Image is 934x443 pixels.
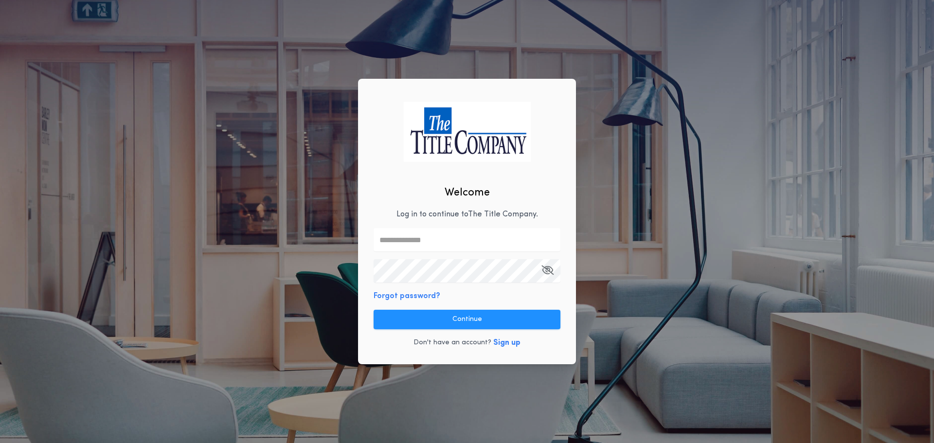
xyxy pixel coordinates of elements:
[445,185,490,201] h2: Welcome
[493,337,521,349] button: Sign up
[374,290,440,302] button: Forgot password?
[403,102,531,161] img: logo
[413,338,491,348] p: Don't have an account?
[374,310,560,329] button: Continue
[396,209,538,220] p: Log in to continue to The Title Company .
